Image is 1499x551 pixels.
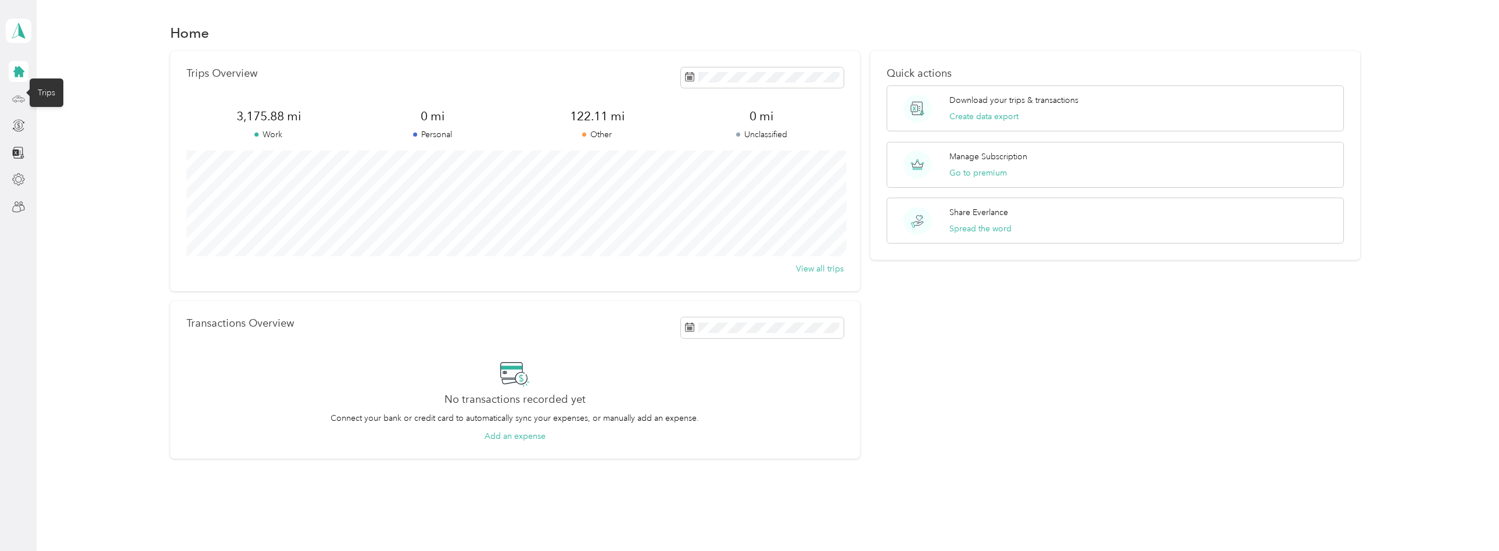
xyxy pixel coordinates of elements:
button: View all trips [796,263,844,275]
button: Add an expense [485,430,546,442]
h2: No transactions recorded yet [444,393,586,406]
button: Create data export [949,110,1019,123]
span: 3,175.88 mi [187,108,351,124]
p: Download your trips & transactions [949,94,1078,106]
div: Trips [30,78,63,107]
p: Transactions Overview [187,317,294,330]
p: Other [515,128,679,141]
p: Manage Subscription [949,151,1027,163]
span: 0 mi [351,108,515,124]
p: Quick actions [887,67,1344,80]
span: 122.11 mi [515,108,679,124]
button: Go to premium [949,167,1007,179]
p: Share Everlance [949,206,1008,219]
button: Spread the word [949,223,1012,235]
p: Personal [351,128,515,141]
p: Unclassified [679,128,844,141]
p: Trips Overview [187,67,257,80]
p: Work [187,128,351,141]
p: Connect your bank or credit card to automatically sync your expenses, or manually add an expense. [331,412,699,424]
span: 0 mi [679,108,844,124]
iframe: Everlance-gr Chat Button Frame [1434,486,1499,551]
h1: Home [170,27,209,39]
